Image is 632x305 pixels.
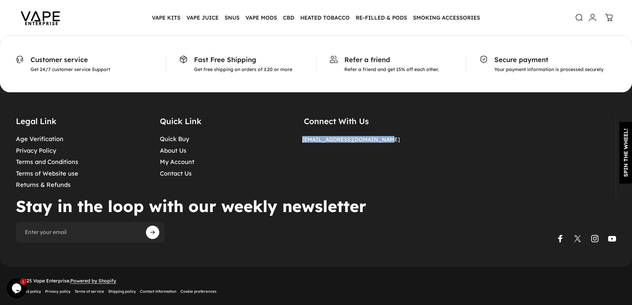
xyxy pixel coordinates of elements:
summary: VAPE JUICE [183,11,222,25]
p: Get 24/7 customer service Support [31,66,110,72]
summary: VAPE KITS [149,11,183,25]
a: Terms of Website use [16,170,78,178]
a: Age Verification [16,135,63,143]
a: Quick Buy [160,135,189,143]
p: Refer a friend [344,55,439,64]
a: Contact information [140,289,176,294]
a: Terms and Conditions [16,158,78,166]
a: Refund policy [16,289,41,294]
summary: SNUS [222,11,243,25]
p: Customer service [31,55,110,64]
p: Get free shipping on orders of £20 or more [194,66,292,72]
p: Secure payment [494,55,603,64]
p: Your payment information is processed securely [494,66,603,72]
iframe: chat widget [7,278,28,298]
a: 0 items [602,10,616,25]
summary: RE-FILLED & PODS [353,11,410,25]
summary: VAPE MODS [243,11,280,25]
a: Returns & Refunds [16,181,71,189]
p: Stay in the loop with our weekly newsletter [16,198,376,214]
summary: HEATED TOBACCO [297,11,353,25]
a: Terms of service [75,289,104,294]
p: Fast Free Shipping [194,55,292,64]
summary: CBD [280,11,297,25]
div: © 2025 Vape Enterprise. [16,278,216,294]
a: Contact Us [160,170,192,178]
a: Privacy policy [45,289,71,294]
div: SPIN THE WHEEL! [619,128,632,177]
a: [EMAIL_ADDRESS][DOMAIN_NAME] [304,135,401,142]
a: Powered by Shopify [70,278,116,284]
summary: SMOKING ACCESSORIES [410,11,483,25]
nav: Primary [149,11,483,25]
a: Shipping policy [108,289,136,294]
a: My Account [160,158,194,166]
img: Vape Enterprise [11,2,70,33]
a: About Us [160,147,186,155]
a: Cookie preferences [180,289,216,294]
a: Privacy Policy [16,147,56,155]
button: Subscribe [146,226,159,239]
p: Refer a friend and get 15% off each other. [344,66,439,72]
